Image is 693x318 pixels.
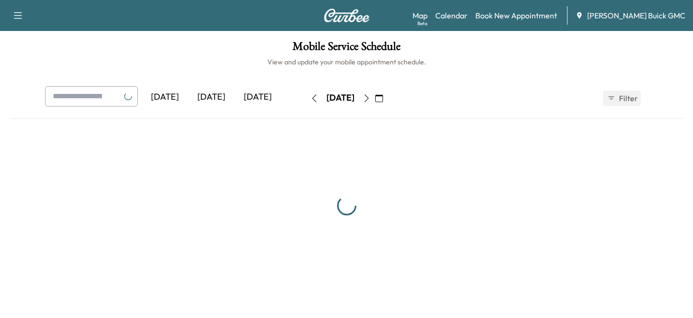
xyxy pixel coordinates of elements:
span: [PERSON_NAME] Buick GMC [587,10,685,21]
span: Filter [619,92,636,104]
div: Beta [417,20,428,27]
a: MapBeta [413,10,428,21]
a: Book New Appointment [475,10,557,21]
div: [DATE] [142,86,188,108]
div: [DATE] [188,86,235,108]
a: Calendar [435,10,468,21]
h6: View and update your mobile appointment schedule. [10,57,683,67]
div: [DATE] [326,92,354,104]
h1: Mobile Service Schedule [10,41,683,57]
img: Curbee Logo [324,9,370,22]
button: Filter [603,91,641,106]
div: [DATE] [235,86,281,108]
